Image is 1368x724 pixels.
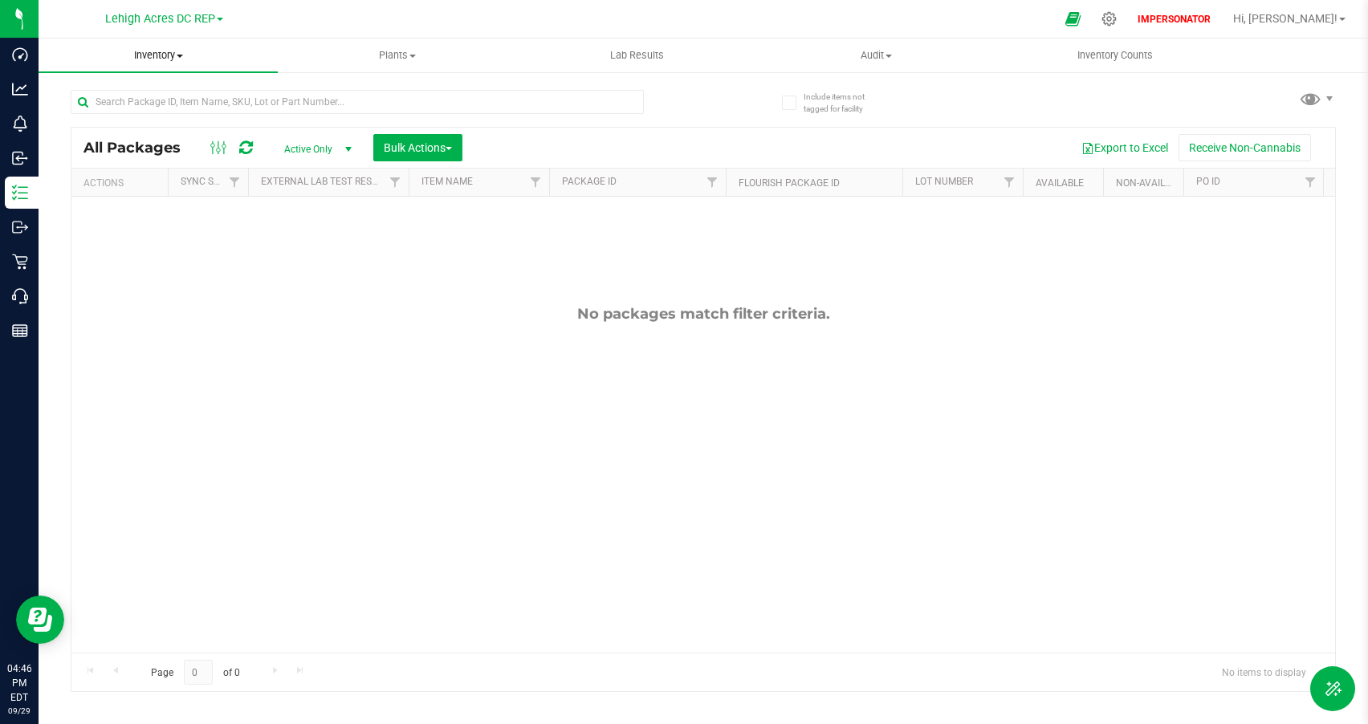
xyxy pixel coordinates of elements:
a: External Lab Test Result [261,176,387,187]
a: Sync Status [181,176,242,187]
div: No packages match filter criteria. [71,305,1335,323]
span: Hi, [PERSON_NAME]! [1233,12,1337,25]
inline-svg: Outbound [12,219,28,235]
a: Inventory [39,39,278,72]
span: Audit [757,48,995,63]
a: PO ID [1196,176,1220,187]
a: Filter [382,169,409,196]
span: Inventory [39,48,278,63]
button: Receive Non-Cannabis [1179,134,1311,161]
span: Lehigh Acres DC REP [105,12,215,26]
span: Lab Results [588,48,686,63]
span: Open Ecommerce Menu [1055,3,1091,35]
a: Non-Available [1116,177,1187,189]
inline-svg: Monitoring [12,116,28,132]
inline-svg: Retail [12,254,28,270]
p: 04:46 PM EDT [7,661,31,705]
a: Package ID [562,176,617,187]
button: Toggle Menu [1310,666,1355,711]
span: Inventory Counts [1056,48,1175,63]
a: Plants [278,39,517,72]
inline-svg: Call Center [12,288,28,304]
a: Filter [1297,169,1324,196]
inline-svg: Dashboard [12,47,28,63]
span: Include items not tagged for facility [804,91,884,115]
a: Filter [996,169,1023,196]
span: No items to display [1209,660,1319,684]
a: Audit [756,39,995,72]
a: Lab Results [517,39,756,72]
inline-svg: Inventory [12,185,28,201]
iframe: Resource center [16,596,64,644]
inline-svg: Inbound [12,150,28,166]
a: Filter [222,169,248,196]
span: All Packages [83,139,197,157]
a: Filter [523,169,549,196]
a: Lot Number [915,176,973,187]
p: 09/29 [7,705,31,717]
span: Plants [279,48,516,63]
span: Page of 0 [137,660,253,685]
inline-svg: Reports [12,323,28,339]
inline-svg: Analytics [12,81,28,97]
div: Manage settings [1099,11,1119,26]
a: Item Name [421,176,473,187]
a: Flourish Package ID [739,177,840,189]
div: Actions [83,177,161,189]
span: Bulk Actions [384,141,452,154]
a: Inventory Counts [995,39,1235,72]
button: Export to Excel [1071,134,1179,161]
p: IMPERSONATOR [1131,12,1217,26]
a: Filter [699,169,726,196]
button: Bulk Actions [373,134,462,161]
input: Search Package ID, Item Name, SKU, Lot or Part Number... [71,90,644,114]
a: Available [1036,177,1084,189]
